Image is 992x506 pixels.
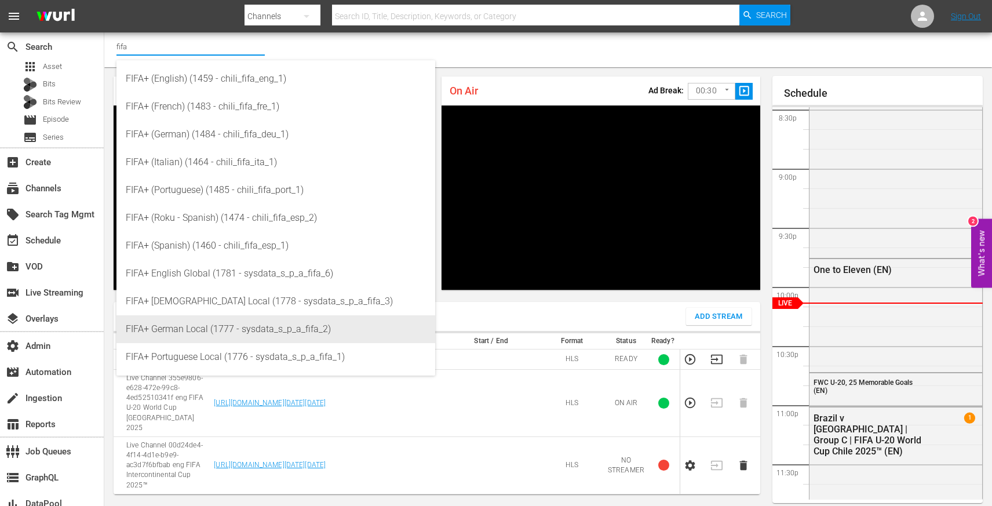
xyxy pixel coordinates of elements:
div: Brazil v [GEOGRAPHIC_DATA] | Group C | FIFA U-20 World Cup Chile 2025™ (EN) [814,413,927,457]
button: Search [739,5,790,26]
h1: Schedule [784,88,983,99]
span: On Air [450,85,478,97]
span: Automation [6,365,20,379]
p: Ad Break: [648,86,684,95]
span: Job Queues [6,445,20,458]
td: HLS [539,350,604,370]
th: Title [114,333,210,350]
td: NO STREAMER [604,436,648,494]
span: 1 [964,412,975,423]
button: Configure [684,459,696,472]
span: Bits Review [43,96,81,108]
div: 00:30 [688,80,735,102]
button: Delete [737,459,750,472]
div: FIFA+ (Roku - Spanish) (1474 - chili_fifa_esp_2) [126,204,426,232]
th: Format [539,333,604,350]
span: menu [7,9,21,23]
span: Asset [23,60,37,74]
span: Channels [6,181,20,195]
div: Video Player [442,105,760,290]
span: Series [23,130,37,144]
span: Episode [43,114,69,125]
span: Search [756,5,787,26]
span: VOD [6,260,20,274]
th: Start / End [443,333,539,350]
span: Asset [43,61,62,72]
span: Schedule [6,234,20,247]
td: Live Channel 355e9806-e628-472e-99c8-4ed52510341f eng FIFA U-20 World Cup [GEOGRAPHIC_DATA] 2025 [114,370,210,437]
span: Search [6,40,20,54]
img: ans4CAIJ8jUAAAAAAAAAAAAAAAAAAAAAAAAgQb4GAAAAAAAAAAAAAAAAAAAAAAAAJMjXAAAAAAAAAAAAAAAAAAAAAAAAgAT5G... [28,3,83,30]
button: Preview Stream [684,396,696,409]
span: Create [6,155,20,169]
div: Bits Review [23,95,37,109]
div: One to Eleven (EN) [814,264,927,275]
span: GraphQL [6,471,20,485]
div: 2 [968,216,978,225]
a: [URL][DOMAIN_NAME][DATE][DATE] [214,461,326,469]
div: FIFA+ [DEMOGRAPHIC_DATA] Local (1778 - sysdata_s_p_a_fifa_3) [126,287,426,315]
div: FIFA+ (French) (1483 - chili_fifa_fre_1) [126,93,426,121]
button: Open Feedback Widget [971,219,992,287]
span: Bits [43,78,56,90]
div: FIFA+ (German) (1484 - chili_fifa_deu_1) [126,121,426,148]
span: Search Tag Mgmt [6,208,20,221]
td: HLS [539,436,604,494]
button: Add Stream [686,308,752,325]
div: Bits [23,78,37,92]
div: FIFA+ (Italian) (1464 - chili_fifa_ita_1) [126,148,426,176]
span: Live Streaming [6,286,20,300]
span: Episode [23,113,37,127]
td: HLS [539,370,604,437]
div: FIFA+ (Spanish) (1460 - chili_fifa_esp_1) [126,232,426,260]
a: [URL][DOMAIN_NAME][DATE][DATE] [214,399,326,407]
span: Add Stream [695,310,743,323]
td: FIFA+ (1781) [114,350,210,370]
span: Admin [6,339,20,353]
td: READY [604,350,648,370]
div: FIFA+ English Global (1781 - sysdata_s_p_a_fifa_6) [126,260,426,287]
span: FWC U-20, 25 Memorable Goals (EN) [814,378,913,395]
span: Reports [6,417,20,431]
th: Status [604,333,648,350]
div: FIFA+ (English) (1459 - chili_fifa_eng_1) [126,65,426,93]
a: Sign Out [951,12,981,21]
button: Preview Stream [684,353,696,366]
td: Live Channel 00d24de4-4f14-4d1e-b9e9-ac3d7f6bfbab eng FIFA Intercontinental Cup 2025™ [114,436,210,494]
div: FIFA+ German Local (1777 - sysdata_s_p_a_fifa_2) [126,315,426,343]
span: Overlays [6,312,20,326]
span: slideshow_sharp [738,85,751,98]
span: Series [43,132,64,143]
div: FIFA+ (Portuguese) (1485 - chili_fifa_port_1) [126,176,426,204]
div: FIFA+ Portuguese Local (1776 - sysdata_s_p_a_fifa_1) [126,343,426,371]
button: Transition [710,353,723,366]
span: Ingestion [6,391,20,405]
th: Ready? [648,333,680,350]
td: ON AIR [604,370,648,437]
div: Video Player [114,105,432,290]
